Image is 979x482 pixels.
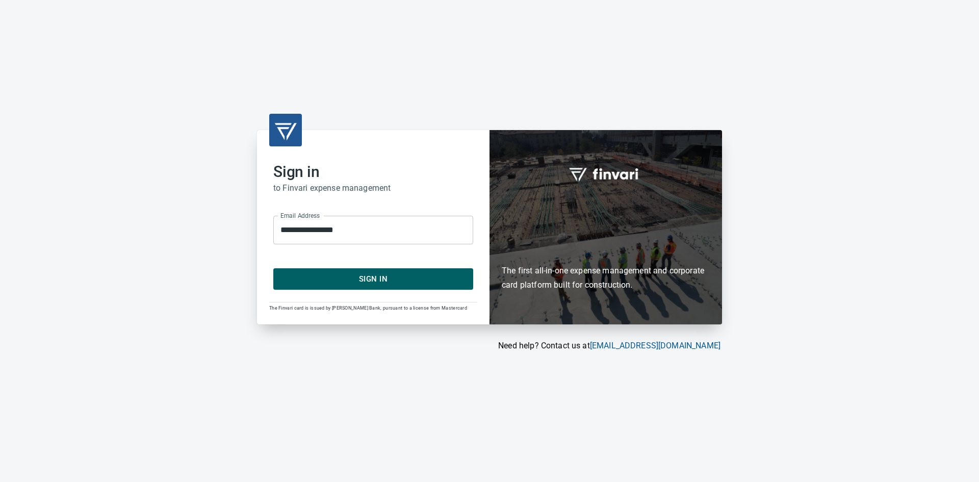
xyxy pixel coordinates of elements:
h6: The first all-in-one expense management and corporate card platform built for construction. [502,205,710,293]
img: transparent_logo.png [273,118,298,142]
button: Sign In [273,268,473,290]
p: Need help? Contact us at [257,340,720,352]
h2: Sign in [273,163,473,181]
span: Sign In [285,272,462,286]
a: [EMAIL_ADDRESS][DOMAIN_NAME] [590,341,720,350]
h6: to Finvari expense management [273,181,473,195]
span: The Finvari card is issued by [PERSON_NAME] Bank, pursuant to a license from Mastercard [269,306,467,311]
img: fullword_logo_white.png [568,162,644,186]
div: Finvari [489,130,722,324]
